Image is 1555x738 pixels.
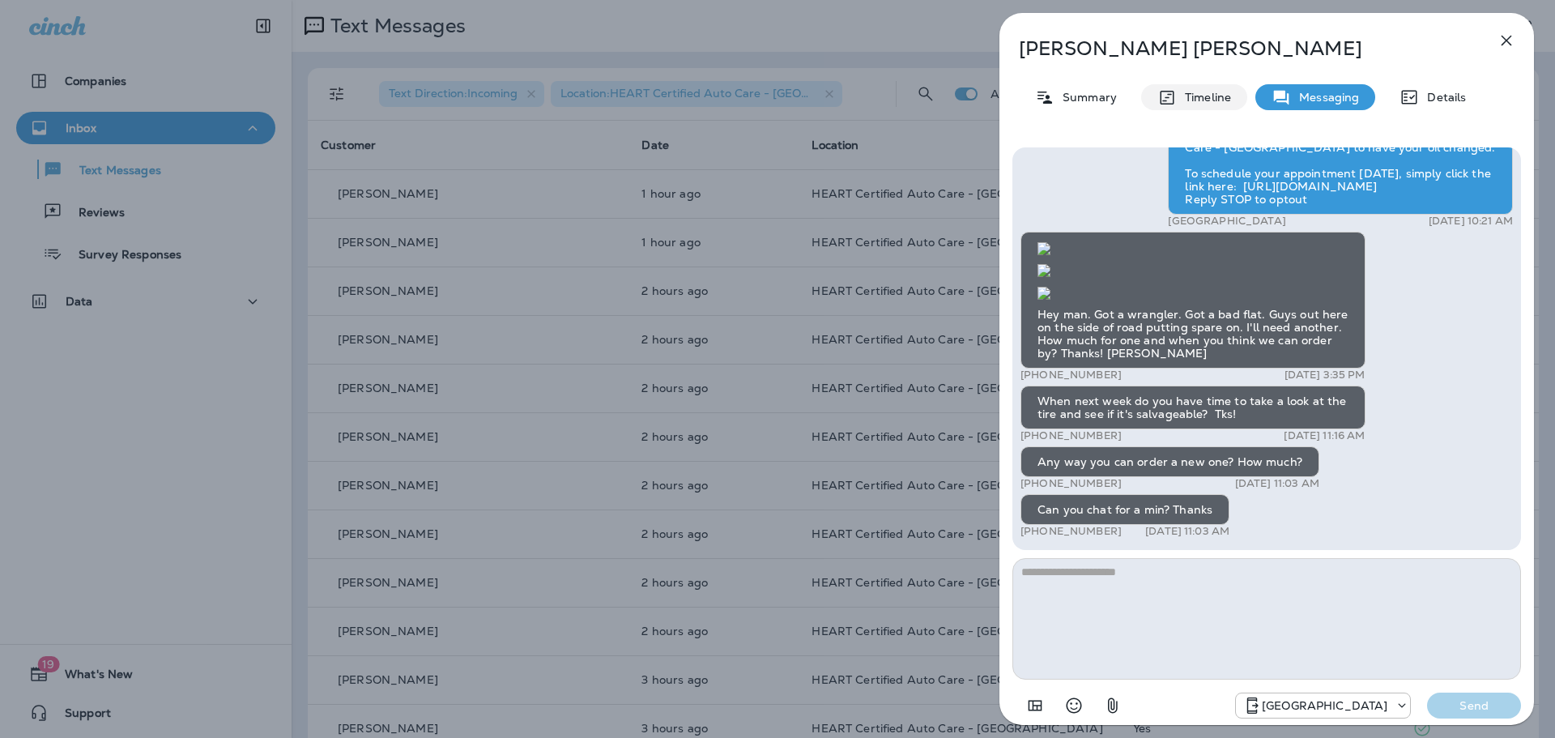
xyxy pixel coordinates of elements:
div: Hi [PERSON_NAME], your 2021 BMW X5 is coming due for an oil change. Come into HEART Certified Aut... [1168,106,1513,215]
p: [DATE] 11:16 AM [1284,429,1365,442]
p: [DATE] 11:03 AM [1235,477,1319,490]
img: twilio-download [1037,287,1050,300]
img: twilio-download [1037,242,1050,255]
div: Any way you can order a new one? How much? [1020,446,1319,477]
p: [PHONE_NUMBER] [1020,429,1122,442]
p: [PHONE_NUMBER] [1020,525,1122,538]
p: [DATE] 10:21 AM [1429,215,1513,228]
p: [PHONE_NUMBER] [1020,477,1122,490]
button: Select an emoji [1058,689,1090,722]
p: Summary [1054,91,1117,104]
p: [PERSON_NAME] [PERSON_NAME] [1019,37,1461,60]
div: Can you chat for a min? Thanks [1020,494,1229,525]
button: Add in a premade template [1019,689,1051,722]
p: [GEOGRAPHIC_DATA] [1168,215,1285,228]
div: When next week do you have time to take a look at the tire and see if it's salvageable? Tks! [1020,386,1365,429]
img: twilio-download [1037,264,1050,277]
p: [GEOGRAPHIC_DATA] [1262,699,1387,712]
p: [DATE] 11:03 AM [1145,525,1229,538]
p: Messaging [1291,91,1359,104]
div: Hey man. Got a wrangler. Got a bad flat. Guys out here on the side of road putting spare on. I'll... [1020,232,1365,369]
p: [DATE] 3:35 PM [1284,369,1365,382]
p: [PHONE_NUMBER] [1020,369,1122,382]
p: Timeline [1177,91,1231,104]
div: +1 (847) 262-3704 [1236,696,1410,715]
p: Details [1419,91,1466,104]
